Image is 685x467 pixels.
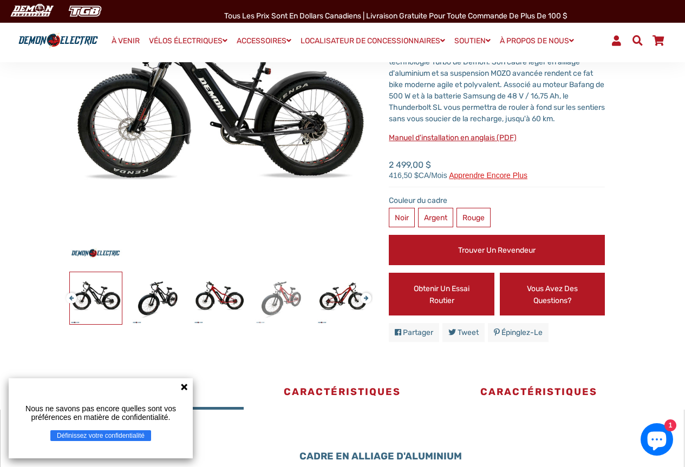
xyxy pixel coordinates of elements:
img: Vélo électrique à gros pneus Thunderbolt SL - Demon Electric [317,272,369,324]
font: Conçu pour aller partout, rouler partout et tout faire en toute simplicité, le Thunderbolt SL off... [389,23,605,123]
font: Obtenir un essai routier [414,284,469,305]
a: VÉLOS ÉLECTRIQUES [145,33,231,49]
a: ACCESSOIRES [233,33,295,49]
img: Logo de Demon Electric [16,32,100,49]
font: ACCESSOIRES [237,36,286,45]
font: Définissez votre confidentialité [57,432,145,439]
font: Tweet [458,328,479,337]
img: Vélo électrique à gros pneus Thunderbolt SL - Demon Electric [132,272,184,324]
font: Argent [424,213,447,222]
font: Épinglez-le [501,328,543,337]
a: SOUTIEN [451,33,494,49]
img: TGB Canada [63,2,107,20]
img: Vélo électrique à gros pneus Thunderbolt SL - Demon Electric [193,272,245,324]
a: À VENIR [108,34,143,49]
font: Nous ne savons pas encore quelles sont vos préférences en matière de confidentialité. [25,404,176,422]
font: Vous avez des questions? [527,284,578,305]
font: Noir [395,213,409,222]
a: LOCALISATEUR DE CONCESSIONNAIRES [297,33,449,49]
font: Couleur du cadre [389,196,447,205]
a: Manuel d'installation en anglais (PDF) [389,133,517,142]
img: Vélo électrique à gros pneus Thunderbolt SL - Demon Electric [70,272,122,324]
button: Caractéristiques [244,377,440,410]
button: Points forts [47,377,244,410]
img: Vélo électrique à gros pneus Thunderbolt SL - Demon Electric [255,272,307,324]
a: Trouver un revendeur [389,235,605,265]
font: VÉLOS ÉLECTRIQUES [149,36,223,45]
font: Rouge [462,213,485,222]
img: Démon électrique [5,2,57,20]
font: À VENIR [112,36,140,45]
font: CADRE EN ALLIAGE D'ALUMINIUM [299,450,462,462]
a: À PROPOS DE NOUS [496,33,578,49]
font: À PROPOS DE NOUS [500,36,569,45]
inbox-online-store-chat: Chat de la boutique en ligne Shopify [637,423,676,458]
font: Caractéristiques [284,386,401,398]
button: Suivant [361,287,367,300]
font: Partager [403,328,433,337]
font: 2 499,00 $ [389,160,431,170]
button: Caractéristiques [440,377,637,410]
font: Trouver un revendeur [458,246,536,255]
font: Tous les prix sont en dollars canadiens | Livraison gratuite pour toute commande de plus de 100 $ [224,11,567,21]
button: Précédent [66,287,73,300]
font: LOCALISATEUR DE CONCESSIONNAIRES [301,36,440,45]
font: SOUTIEN [454,36,486,45]
font: Caractéristiques [480,386,597,398]
button: Définissez votre confidentialité [50,430,151,441]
